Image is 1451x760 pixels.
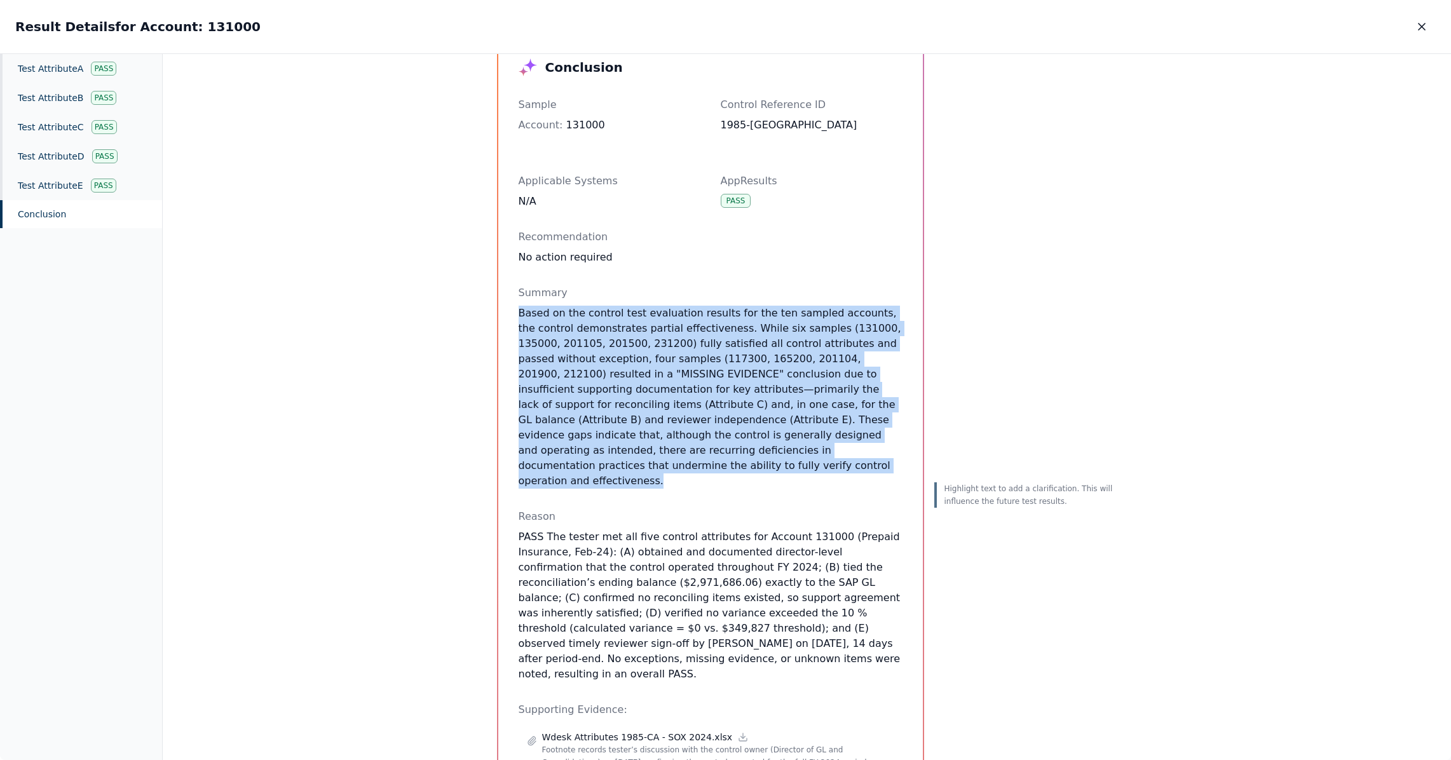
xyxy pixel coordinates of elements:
[519,229,903,245] p: Recommendation
[519,702,903,717] p: Supporting Evidence:
[91,91,116,105] div: Pass
[91,62,116,76] div: Pass
[737,731,749,743] a: Download file
[519,529,903,682] p: PASS The tester met all five control attributes for Account 131000 (Prepaid Insurance, Feb-24): (...
[15,18,261,36] h2: Result Details for Account: 131000
[91,179,116,193] div: Pass
[519,285,903,301] p: Summary
[721,97,903,112] p: Control Reference ID
[519,306,903,489] p: Based on the control test evaluation results for the ten sampled accounts, the control demonstrat...
[944,482,1117,508] p: Highlight text to add a clarification. This will influence the future test results.
[721,173,903,189] p: AppResults
[721,118,903,133] div: 1985-[GEOGRAPHIC_DATA]
[542,731,733,743] p: Wdesk Attributes 1985-CA - SOX 2024.xlsx
[519,118,700,133] div: 131000
[519,173,700,189] p: Applicable Systems
[519,97,700,112] p: Sample
[519,509,903,524] p: Reason
[519,194,700,209] div: N/A
[519,119,563,131] span: Account :
[92,149,118,163] div: Pass
[92,120,117,134] div: Pass
[721,194,751,208] div: Pass
[519,250,903,265] div: No action required
[545,58,623,76] h3: Conclusion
